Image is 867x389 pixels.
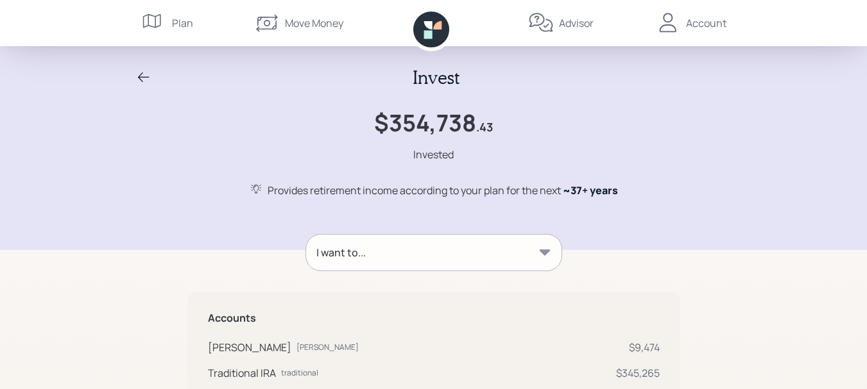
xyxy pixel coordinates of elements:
div: Provides retirement income according to your plan for the next [268,183,618,198]
div: Account [686,15,726,31]
span: ~ 37+ years [563,183,618,197]
div: $345,265 [616,365,660,381]
div: $9,474 [629,340,660,355]
h5: Accounts [208,312,660,324]
div: traditional [281,367,318,379]
h4: .43 [476,120,493,135]
div: Move Money [285,15,343,31]
div: Invested [413,147,454,162]
div: Plan [172,15,193,31]
div: Advisor [559,15,594,31]
div: [PERSON_NAME] [296,342,359,353]
div: [PERSON_NAME] [208,340,291,355]
div: Traditional IRA [208,365,276,381]
h2: Invest [413,67,459,88]
h1: $354,738 [374,109,476,137]
div: I want to... [316,245,366,260]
